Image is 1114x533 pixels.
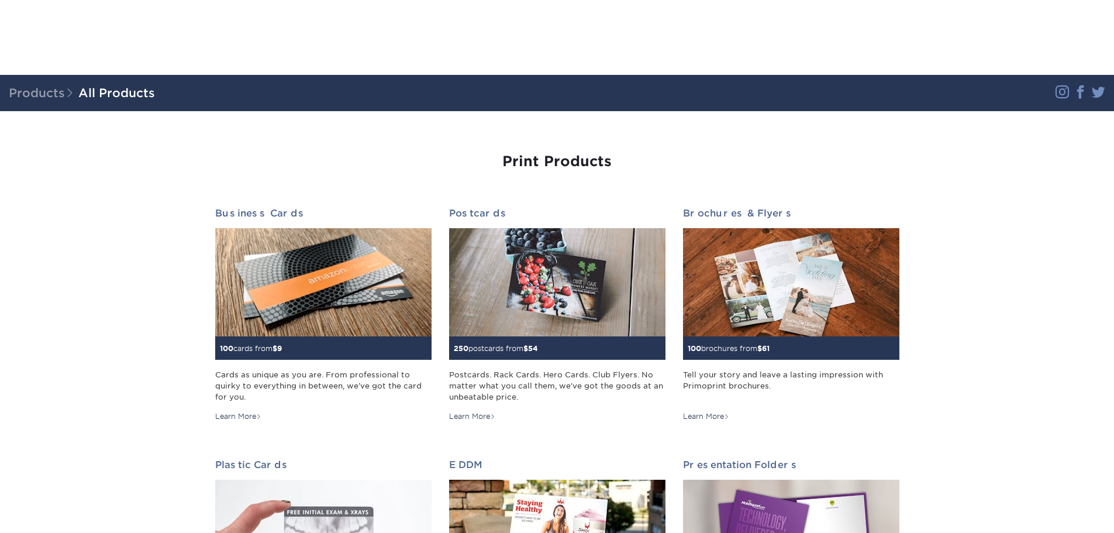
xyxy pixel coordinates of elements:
[454,344,468,353] span: 250
[449,208,665,219] h2: Postcards
[215,208,432,219] h2: Business Cards
[523,344,528,353] span: $
[762,344,770,353] span: 61
[215,369,432,403] div: Cards as unique as you are. From professional to quirky to everything in between, we've got the c...
[215,153,899,170] h1: Print Products
[215,411,261,422] div: Learn More
[683,369,899,403] div: Tell your story and leave a lasting impression with Primoprint brochures.
[277,344,282,353] span: 9
[449,228,665,336] img: Postcards
[215,459,432,470] h2: Plastic Cards
[683,411,729,422] div: Learn More
[78,86,155,100] a: All Products
[757,344,762,353] span: $
[215,208,432,422] a: Business Cards 100cards from$9 Cards as unique as you are. From professional to quirky to everyth...
[220,344,233,353] span: 100
[449,411,495,422] div: Learn More
[683,208,899,219] h2: Brochures & Flyers
[220,344,282,353] small: cards from
[454,344,538,353] small: postcards from
[449,369,665,403] div: Postcards. Rack Cards. Hero Cards. Club Flyers. No matter what you call them, we've got the goods...
[683,459,899,470] h2: Presentation Folders
[273,344,277,353] span: $
[449,208,665,422] a: Postcards 250postcards from$54 Postcards. Rack Cards. Hero Cards. Club Flyers. No matter what you...
[449,459,665,470] h2: EDDM
[683,228,899,336] img: Brochures & Flyers
[528,344,538,353] span: 54
[215,228,432,336] img: Business Cards
[688,344,770,353] small: brochures from
[9,86,78,100] span: Products
[688,344,701,353] span: 100
[683,208,899,422] a: Brochures & Flyers 100brochures from$61 Tell your story and leave a lasting impression with Primo...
